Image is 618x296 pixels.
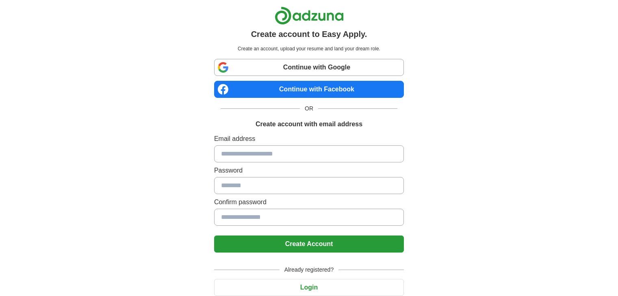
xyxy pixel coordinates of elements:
img: Adzuna logo [275,6,344,25]
span: OR [300,104,318,113]
p: Create an account, upload your resume and land your dream role. [216,45,402,52]
a: Login [214,284,404,291]
button: Create Account [214,236,404,253]
label: Password [214,166,404,175]
label: Email address [214,134,404,144]
label: Confirm password [214,197,404,207]
button: Login [214,279,404,296]
a: Continue with Facebook [214,81,404,98]
h1: Create account to Easy Apply. [251,28,367,40]
h1: Create account with email address [256,119,362,129]
span: Already registered? [280,266,338,274]
a: Continue with Google [214,59,404,76]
